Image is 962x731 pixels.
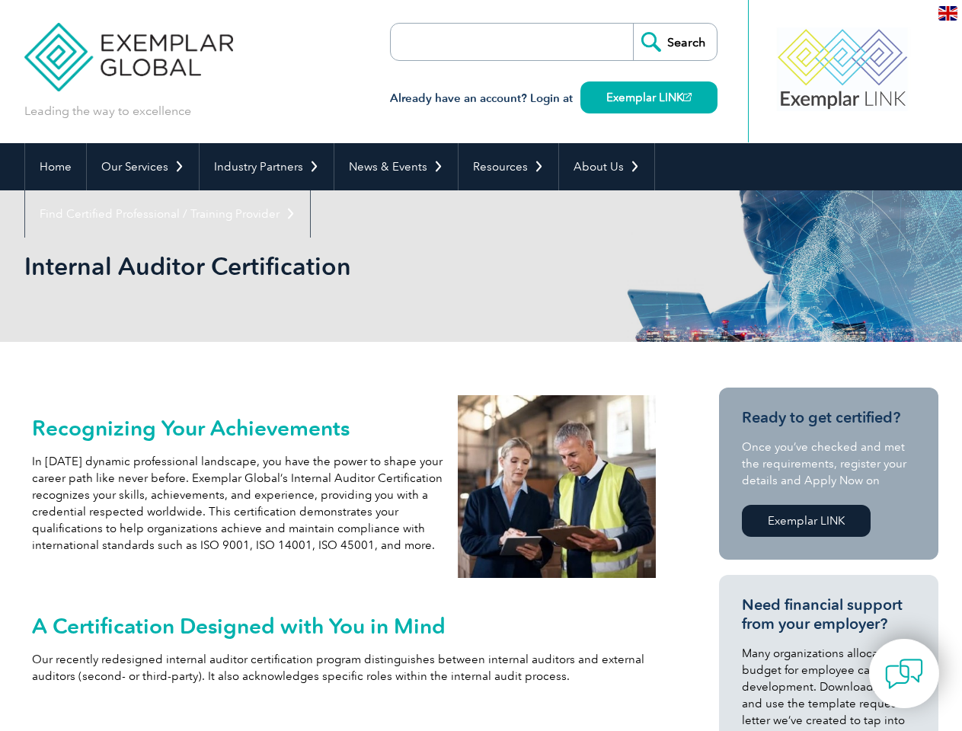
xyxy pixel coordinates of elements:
[633,24,717,60] input: Search
[32,453,443,554] p: In [DATE] dynamic professional landscape, you have the power to shape your career path like never...
[32,416,443,440] h2: Recognizing Your Achievements
[32,614,657,638] h2: A Certification Designed with You in Mind
[938,6,957,21] img: en
[24,251,609,281] h1: Internal Auditor Certification
[742,439,916,489] p: Once you’ve checked and met the requirements, register your details and Apply Now on
[87,143,199,190] a: Our Services
[390,89,718,108] h3: Already have an account? Login at
[458,395,656,578] img: internal auditors
[25,143,86,190] a: Home
[885,655,923,693] img: contact-chat.png
[25,190,310,238] a: Find Certified Professional / Training Provider
[742,595,916,634] h3: Need financial support from your employer?
[742,505,871,537] a: Exemplar LINK
[559,143,654,190] a: About Us
[334,143,458,190] a: News & Events
[24,103,191,120] p: Leading the way to excellence
[580,81,718,113] a: Exemplar LINK
[742,408,916,427] h3: Ready to get certified?
[683,93,692,101] img: open_square.png
[200,143,334,190] a: Industry Partners
[32,651,657,685] p: Our recently redesigned internal auditor certification program distinguishes between internal aud...
[459,143,558,190] a: Resources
